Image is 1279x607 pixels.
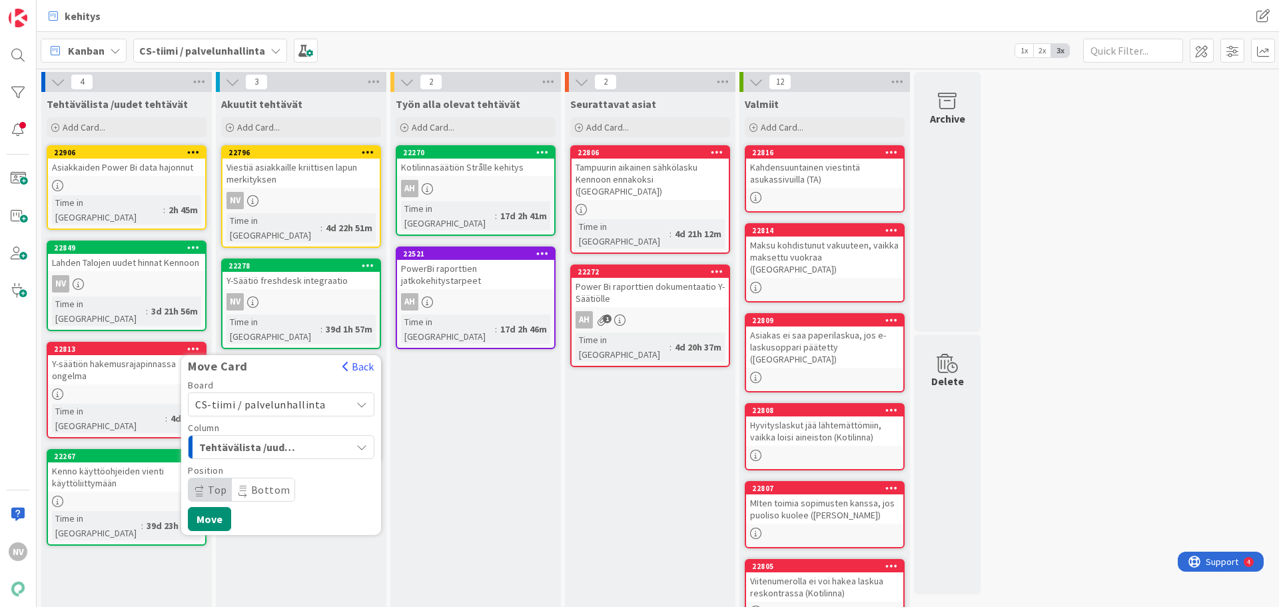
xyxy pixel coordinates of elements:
[54,243,205,253] div: 22849
[146,304,148,318] span: :
[746,560,903,602] div: 22805Viitenumerolla ei voi hakea laskua reskontrassa (Kotilinna)
[222,147,380,188] div: 22796Viestiä asiakkaille kriittisen lapun merkityksen
[48,242,205,254] div: 22849
[71,74,93,90] span: 4
[761,121,803,133] span: Add Card...
[401,293,418,310] div: AH
[752,226,903,235] div: 22814
[586,121,629,133] span: Add Card...
[397,147,554,176] div: 22270Kotilinnasäätiön Strålle kehitys
[226,293,244,310] div: NV
[746,147,903,159] div: 22816
[572,266,729,278] div: 22272
[752,316,903,325] div: 22809
[148,304,201,318] div: 3d 21h 56m
[52,195,163,225] div: Time in [GEOGRAPHIC_DATA]
[412,121,454,133] span: Add Card...
[28,2,61,18] span: Support
[746,225,903,237] div: 22814
[572,266,729,307] div: 22272Power Bi raporttien dokumentaatio Y-Säätiölle
[322,322,376,336] div: 39d 1h 57m
[222,293,380,310] div: NV
[746,572,903,602] div: Viitenumerolla ei voi hakea laskua reskontrassa (Kotilinna)
[594,74,617,90] span: 2
[669,340,671,354] span: :
[671,340,725,354] div: 4d 20h 37m
[322,221,376,235] div: 4d 22h 51m
[237,121,280,133] span: Add Card...
[54,148,205,157] div: 22906
[497,209,550,223] div: 17d 2h 41m
[745,223,905,303] a: 22814Maksu kohdistunut vakuuteen, vaikka maksettu vuokraa ([GEOGRAPHIC_DATA])
[47,97,188,111] span: Tehtävälista /uudet tehtävät
[222,260,380,289] div: 22278Y-Säätiö freshdesk integraatio
[671,227,725,241] div: 4d 21h 12m
[746,326,903,368] div: Asiakas ei saa paperilaskua, jos e-laskusoppari päätetty ([GEOGRAPHIC_DATA])
[746,314,903,368] div: 22809Asiakas ei saa paperilaskua, jos e-laskusoppari päätetty ([GEOGRAPHIC_DATA])
[141,518,143,533] span: :
[47,241,207,331] a: 22849Lahden Talojen uudet hinnat KennoonNVTime in [GEOGRAPHIC_DATA]:3d 21h 56m
[48,147,205,159] div: 22906
[251,483,290,496] span: Bottom
[228,261,380,271] div: 22278
[746,225,903,278] div: 22814Maksu kohdistunut vakuuteen, vaikka maksettu vuokraa ([GEOGRAPHIC_DATA])
[769,74,791,90] span: 12
[1051,44,1069,57] span: 3x
[48,254,205,271] div: Lahden Talojen uudet hinnat Kennoon
[397,248,554,289] div: 22521PowerBi raporttien jatkokehitystarpeet
[752,406,903,415] div: 22808
[497,322,550,336] div: 17d 2h 46m
[397,293,554,310] div: AH
[745,97,779,111] span: Valmiit
[931,373,964,389] div: Delete
[143,518,201,533] div: 39d 23h 52m
[396,247,556,349] a: 22521PowerBi raporttien jatkokehitystarpeetAHTime in [GEOGRAPHIC_DATA]:17d 2h 46m
[746,237,903,278] div: Maksu kohdistunut vakuuteen, vaikka maksettu vuokraa ([GEOGRAPHIC_DATA])
[228,148,380,157] div: 22796
[397,248,554,260] div: 22521
[188,380,214,390] span: Board
[572,147,729,200] div: 22806Tampuurin aikainen sähkölasku Kennoon ennakoksi ([GEOGRAPHIC_DATA])
[226,192,244,209] div: NV
[188,507,231,531] button: Move
[181,360,254,373] span: Move Card
[746,159,903,188] div: Kahdensuuntainen viestintä asukassivuilla (TA)
[746,482,903,524] div: 22807MIten toimia sopimusten kanssa, jos puoliso kuolee ([PERSON_NAME])
[745,313,905,392] a: 22809Asiakas ei saa paperilaskua, jos e-laskusoppari päätetty ([GEOGRAPHIC_DATA])
[9,542,27,561] div: NV
[572,311,729,328] div: AH
[745,481,905,548] a: 22807MIten toimia sopimusten kanssa, jos puoliso kuolee ([PERSON_NAME])
[41,4,109,28] a: kehitys
[163,203,165,217] span: :
[54,344,205,354] div: 22813
[603,314,612,323] span: 1
[165,411,167,426] span: :
[495,322,497,336] span: :
[63,121,105,133] span: Add Card...
[396,97,520,111] span: Työn alla olevat tehtävät
[48,159,205,176] div: Asiakkaiden Power Bi data hajonnut
[52,297,146,326] div: Time in [GEOGRAPHIC_DATA]
[746,560,903,572] div: 22805
[188,423,219,432] span: Column
[420,74,442,90] span: 2
[48,242,205,271] div: 22849Lahden Talojen uudet hinnat Kennoon
[167,411,201,426] div: 4d 21h
[576,219,669,249] div: Time in [GEOGRAPHIC_DATA]
[48,343,205,355] div: 22813Move CardBackBoardCS-tiimi / palvelunhallintaColumnTehtävälista /uudet tehtävätPositionTopBo...
[188,466,223,475] span: Position
[320,322,322,336] span: :
[165,203,201,217] div: 2h 45m
[188,435,374,459] button: Tehtävälista /uudet tehtävät
[9,580,27,598] img: avatar
[245,74,268,90] span: 3
[47,449,207,546] a: 22267Kenno käyttöohjeiden vienti käyttöliittymäänTime in [GEOGRAPHIC_DATA]:39d 23h 52m
[403,148,554,157] div: 22270
[397,159,554,176] div: Kotilinnasäätiön Strålle kehitys
[572,147,729,159] div: 22806
[195,398,326,411] span: CS-tiimi / palvelunhallinta
[1033,44,1051,57] span: 2x
[746,416,903,446] div: Hyvityslaskut jää lähtemättömiin, vaikka loisi aineiston (Kotilinna)
[222,192,380,209] div: NV
[403,249,554,259] div: 22521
